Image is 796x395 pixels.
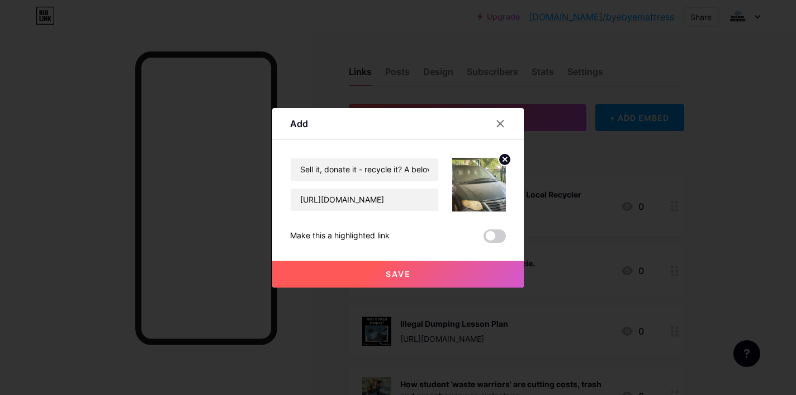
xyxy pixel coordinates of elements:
[290,117,308,130] div: Add
[291,158,438,181] input: Title
[272,261,524,288] button: Save
[452,158,506,211] img: link_thumbnail
[386,269,411,279] span: Save
[291,189,438,211] input: URL
[290,229,390,243] div: Make this a highlighted link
